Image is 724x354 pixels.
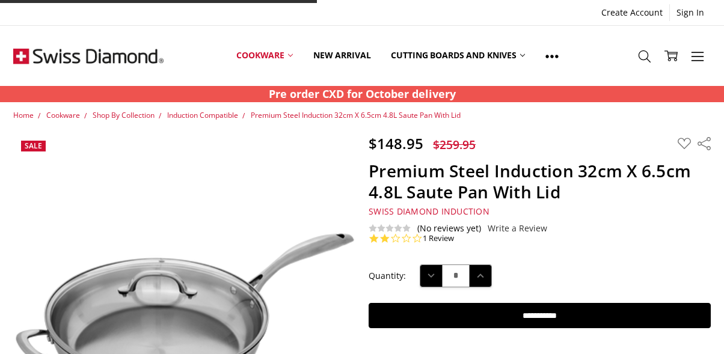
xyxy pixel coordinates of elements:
[25,141,42,151] span: Sale
[13,26,164,86] img: Free Shipping On Every Order
[381,29,535,82] a: Cutting boards and knives
[369,160,710,203] h1: Premium Steel Induction 32cm X 6.5cm 4.8L Saute Pan With Lid
[46,110,80,120] a: Cookware
[423,233,454,244] a: 1 reviews
[535,29,569,83] a: Show All
[433,136,476,153] span: $259.95
[595,4,669,21] a: Create Account
[93,110,155,120] a: Shop By Collection
[369,269,406,282] label: Quantity:
[226,29,303,82] a: Cookware
[488,224,547,233] a: Write a Review
[13,110,34,120] a: Home
[369,206,489,217] span: Swiss Diamond Induction
[303,29,381,82] a: New arrival
[369,133,423,153] span: $148.95
[417,224,481,233] span: (No reviews yet)
[670,4,711,21] a: Sign In
[167,110,238,120] a: Induction Compatible
[251,110,461,120] a: Premium Steel Induction 32cm X 6.5cm 4.8L Saute Pan With Lid
[269,87,456,101] strong: Pre order CXD for October delivery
